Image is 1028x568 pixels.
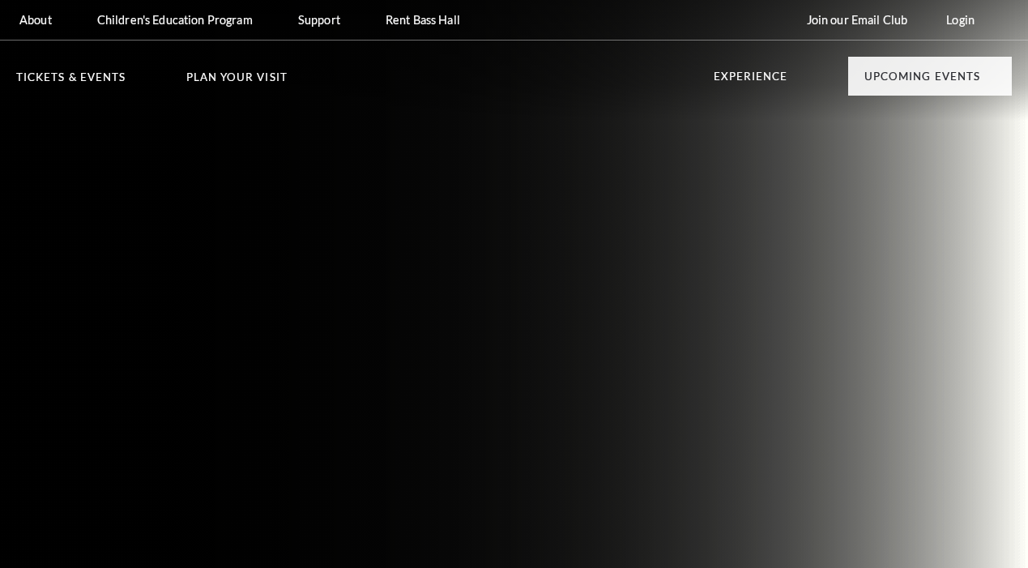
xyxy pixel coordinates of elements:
[386,13,460,27] p: Rent Bass Hall
[19,13,52,27] p: About
[714,71,788,91] p: Experience
[864,71,980,91] p: Upcoming Events
[186,72,288,92] p: Plan Your Visit
[97,13,253,27] p: Children's Education Program
[16,72,126,92] p: Tickets & Events
[298,13,340,27] p: Support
